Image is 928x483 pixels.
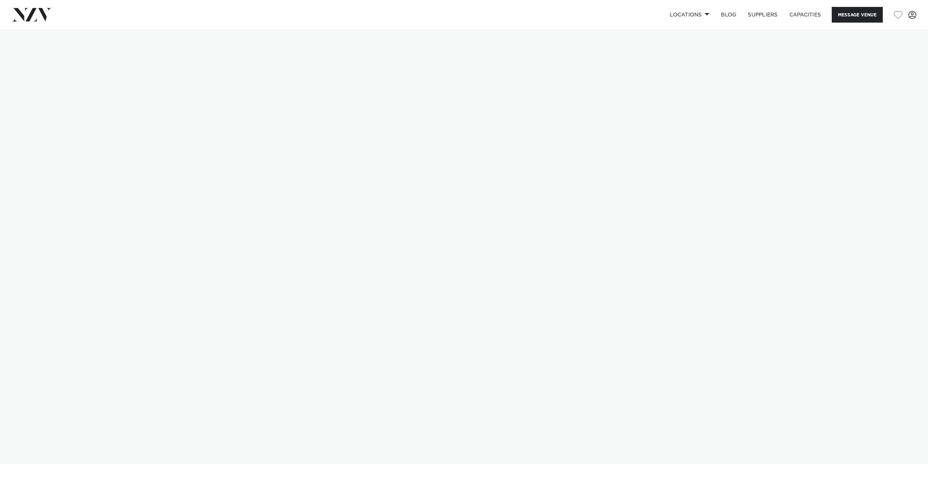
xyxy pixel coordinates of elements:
[742,7,783,23] a: SUPPLIERS
[12,8,51,21] img: nzv-logo.png
[832,7,883,23] button: Message Venue
[784,7,827,23] a: Capacities
[664,7,715,23] a: Locations
[715,7,742,23] a: BLOG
